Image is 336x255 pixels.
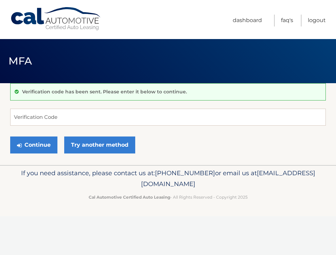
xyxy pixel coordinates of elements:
input: Verification Code [10,109,326,126]
p: If you need assistance, please contact us at: or email us at [10,168,326,189]
a: Logout [308,15,326,26]
a: Cal Automotive [10,7,102,31]
span: [PHONE_NUMBER] [155,169,215,177]
button: Continue [10,136,57,153]
a: FAQ's [281,15,293,26]
span: MFA [8,55,32,67]
strong: Cal Automotive Certified Auto Leasing [89,195,170,200]
a: Dashboard [233,15,262,26]
p: Verification code has been sent. Please enter it below to continue. [22,89,187,95]
p: - All Rights Reserved - Copyright 2025 [10,194,326,201]
span: [EMAIL_ADDRESS][DOMAIN_NAME] [141,169,315,188]
a: Try another method [64,136,135,153]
